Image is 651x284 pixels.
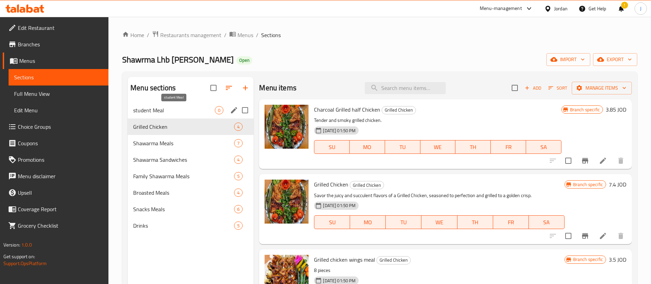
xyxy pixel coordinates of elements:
span: Grilled chicken wings meal [314,254,375,265]
span: Charcoal Grilled half Chicken [314,104,380,115]
span: Branches [18,40,103,48]
span: 4 [234,190,242,196]
a: Restaurants management [152,31,221,39]
span: Select all sections [206,81,221,95]
span: Promotions [18,156,103,164]
input: search [365,82,446,94]
button: WE [421,215,457,229]
span: SA [532,217,562,227]
span: TH [458,142,488,152]
div: items [234,189,243,197]
a: Sections [9,69,109,86]
div: Shawarma Meals7 [128,135,254,151]
button: FR [491,140,526,154]
span: Coverage Report [18,205,103,213]
span: TU [388,217,419,227]
button: SA [526,140,561,154]
div: items [234,172,243,180]
a: Branches [3,36,109,53]
a: Coverage Report [3,201,109,217]
button: FR [493,215,529,229]
a: Upsell [3,184,109,201]
span: 5 [234,223,242,229]
span: Select to update [561,229,576,243]
a: Edit menu item [599,232,607,240]
button: Branch-specific-item [577,152,593,169]
a: Support.OpsPlatform [3,259,47,268]
button: delete [613,228,629,244]
span: Snacks Meals [133,205,234,213]
span: Add item [522,83,544,93]
div: Snacks Meals6 [128,201,254,217]
button: Manage items [572,82,632,94]
div: Open [236,56,252,65]
button: Add [522,83,544,93]
span: Grilled Chicken [382,106,416,114]
span: Sort sections [221,80,237,96]
span: Open [236,57,252,63]
span: MO [352,142,382,152]
span: Manage items [577,84,626,92]
button: Branch-specific-item [577,228,593,244]
div: Drinks5 [128,217,254,234]
div: Shawarma Sandwiches4 [128,151,254,168]
li: / [224,31,226,39]
button: MO [350,215,386,229]
span: Get support on: [3,252,35,261]
span: Menus [237,31,253,39]
span: SU [317,217,347,227]
span: MO [353,217,383,227]
button: Add section [237,80,254,96]
a: Home [122,31,144,39]
span: Sort items [544,83,572,93]
span: Add [524,84,542,92]
span: 6 [234,206,242,213]
h6: 3.85 JOD [606,105,626,114]
div: items [234,123,243,131]
span: 4 [234,124,242,130]
a: Menu disclaimer [3,168,109,184]
span: Broasted Meals [133,189,234,197]
span: 0 [215,107,223,114]
button: Sort [547,83,569,93]
span: student Meal [133,106,215,114]
span: 7 [234,140,242,147]
span: Shawarma Sandwiches [133,156,234,164]
button: TH [455,140,491,154]
span: Grilled Chicken [314,179,348,190]
span: Coupons [18,139,103,147]
span: Drinks [133,221,234,230]
button: WE [420,140,456,154]
span: Sort [548,84,567,92]
span: Menus [19,57,103,65]
span: Restaurants management [160,31,221,39]
img: Grilled Chicken [265,180,309,224]
h6: 7.4 JOD [609,180,626,189]
p: 8 pieces [314,266,564,275]
span: TU [388,142,418,152]
div: items [234,156,243,164]
div: Shawarma Meals [133,139,234,147]
span: TH [460,217,490,227]
button: SU [314,215,350,229]
a: Edit Restaurant [3,20,109,36]
span: Menu disclaimer [18,172,103,180]
li: / [256,31,258,39]
span: export [598,55,632,64]
span: Sections [261,31,281,39]
p: Savor the juicy and succulent flavors of a Grilled Chicken, seasoned to perfection and grilled to... [314,191,564,200]
span: WE [423,142,453,152]
div: Jordan [554,5,568,12]
div: Grilled Chicken [133,123,234,131]
span: WE [424,217,454,227]
span: Select section [508,81,522,95]
a: Edit menu item [599,157,607,165]
div: Menu-management [480,4,522,13]
span: Sections [14,73,103,81]
span: Shawrma Lhb [PERSON_NAME] [122,52,234,67]
nav: Menu sections [128,99,254,237]
h2: Menu items [259,83,297,93]
div: items [234,139,243,147]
